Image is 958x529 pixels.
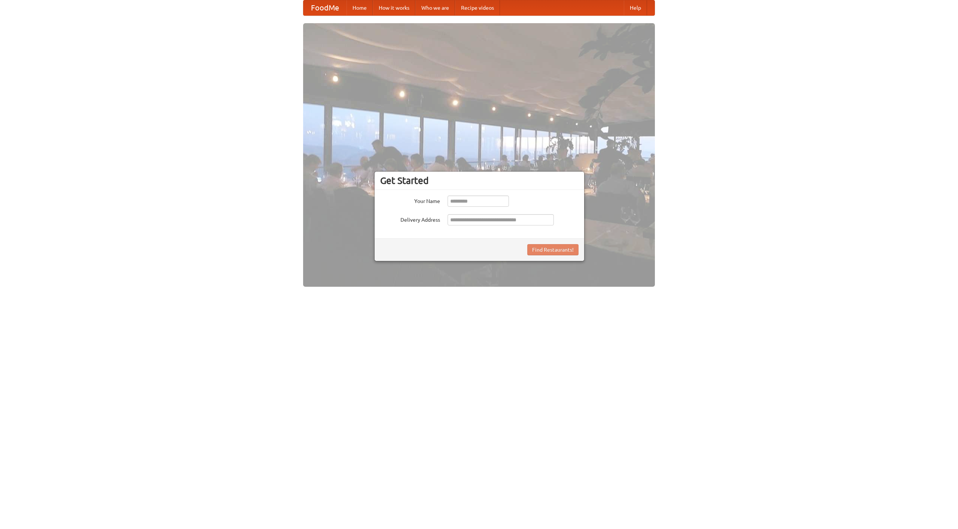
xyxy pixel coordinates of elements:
a: Who we are [415,0,455,15]
button: Find Restaurants! [527,244,579,255]
a: Home [347,0,373,15]
a: Recipe videos [455,0,500,15]
h3: Get Started [380,175,579,186]
a: How it works [373,0,415,15]
a: FoodMe [303,0,347,15]
a: Help [624,0,647,15]
label: Your Name [380,196,440,205]
label: Delivery Address [380,214,440,224]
